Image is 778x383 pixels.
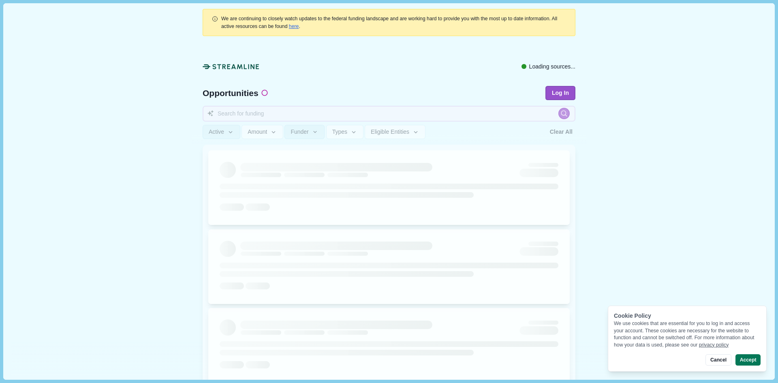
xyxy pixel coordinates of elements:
[289,24,299,29] a: here
[221,16,557,29] span: We are continuing to closely watch updates to the federal funding landscape and are working hard ...
[242,125,283,139] button: Amount
[203,106,575,122] input: Search for funding
[284,125,325,139] button: Funder
[332,128,347,135] span: Types
[221,15,566,30] div: .
[326,125,363,139] button: Types
[248,128,267,135] span: Amount
[203,89,259,97] span: Opportunities
[699,342,729,348] a: privacy policy
[547,125,575,139] button: Clear All
[209,128,224,135] span: Active
[545,86,575,100] button: Log In
[203,125,240,139] button: Active
[735,354,761,366] button: Accept
[371,128,409,135] span: Eligible Entities
[529,62,575,71] span: Loading sources...
[614,320,761,349] div: We use cookies that are essential for you to log in and access your account. These cookies are ne...
[291,128,308,135] span: Funder
[705,354,731,366] button: Cancel
[365,125,425,139] button: Eligible Entities
[614,312,651,319] span: Cookie Policy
